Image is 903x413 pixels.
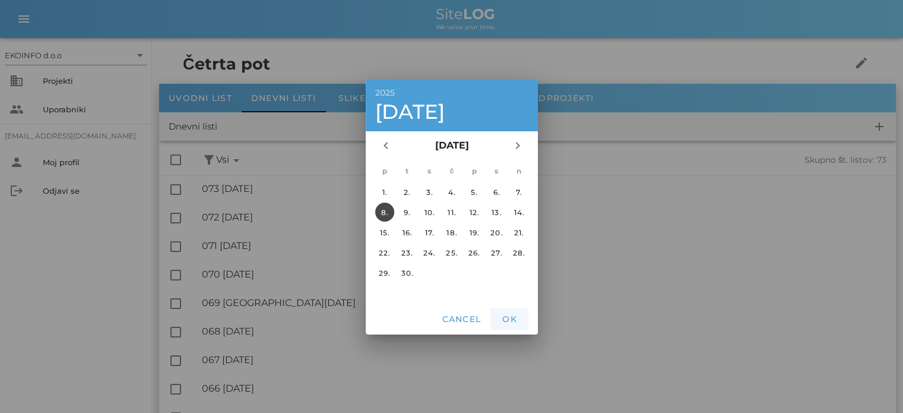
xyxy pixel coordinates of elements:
[397,187,416,196] div: 2.
[430,134,473,157] button: [DATE]
[464,243,483,262] button: 26.
[487,182,506,201] button: 6.
[420,248,439,257] div: 24.
[487,187,506,196] div: 6.
[397,263,416,282] button: 30.
[375,203,394,222] button: 8.
[396,161,417,181] th: t
[464,187,483,196] div: 5.
[420,223,439,242] button: 17.
[487,203,506,222] button: 13.
[464,228,483,237] div: 19.
[420,187,439,196] div: 3.
[464,182,483,201] button: 5.
[397,207,416,216] div: 9.
[375,207,394,216] div: 8.
[844,356,903,413] div: Pripomoček za klepet
[442,243,461,262] button: 25.
[397,182,416,201] button: 2.
[375,102,528,122] div: [DATE]
[509,248,528,257] div: 28.
[464,203,483,222] button: 12.
[442,203,461,222] button: 11.
[487,243,506,262] button: 27.
[442,228,461,237] div: 18.
[420,243,439,262] button: 24.
[375,187,394,196] div: 1.
[374,161,395,181] th: p
[486,161,507,181] th: s
[375,268,394,277] div: 29.
[420,228,439,237] div: 17.
[420,207,439,216] div: 10.
[509,182,528,201] button: 7.
[397,223,416,242] button: 16.
[509,203,528,222] button: 14.
[442,182,461,201] button: 4.
[487,207,506,216] div: 13.
[441,161,462,181] th: č
[375,182,394,201] button: 1.
[397,243,416,262] button: 23.
[442,207,461,216] div: 11.
[463,161,484,181] th: p
[442,223,461,242] button: 18.
[487,228,506,237] div: 20.
[509,228,528,237] div: 21.
[397,228,416,237] div: 16.
[375,223,394,242] button: 15.
[442,248,461,257] div: 25.
[511,138,525,153] i: chevron_right
[436,308,486,330] button: Cancel
[375,89,528,97] div: 2025
[509,187,528,196] div: 7.
[420,182,439,201] button: 3.
[507,135,528,156] button: Naslednji mesec
[487,248,506,257] div: 27.
[464,223,483,242] button: 19.
[420,203,439,222] button: 10.
[397,203,416,222] button: 9.
[375,243,394,262] button: 22.
[375,263,394,282] button: 29.
[375,228,394,237] div: 15.
[397,248,416,257] div: 23.
[490,308,528,330] button: OK
[375,248,394,257] div: 22.
[487,223,506,242] button: 20.
[464,248,483,257] div: 26.
[397,268,416,277] div: 30.
[509,207,528,216] div: 14.
[508,161,530,181] th: n
[375,135,397,156] button: Prejšnji mesec
[509,223,528,242] button: 21.
[844,356,903,413] iframe: Chat Widget
[464,207,483,216] div: 12.
[509,243,528,262] button: 28.
[495,314,524,324] span: OK
[442,187,461,196] div: 4.
[419,161,440,181] th: s
[441,314,481,324] span: Cancel
[379,138,393,153] i: chevron_left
